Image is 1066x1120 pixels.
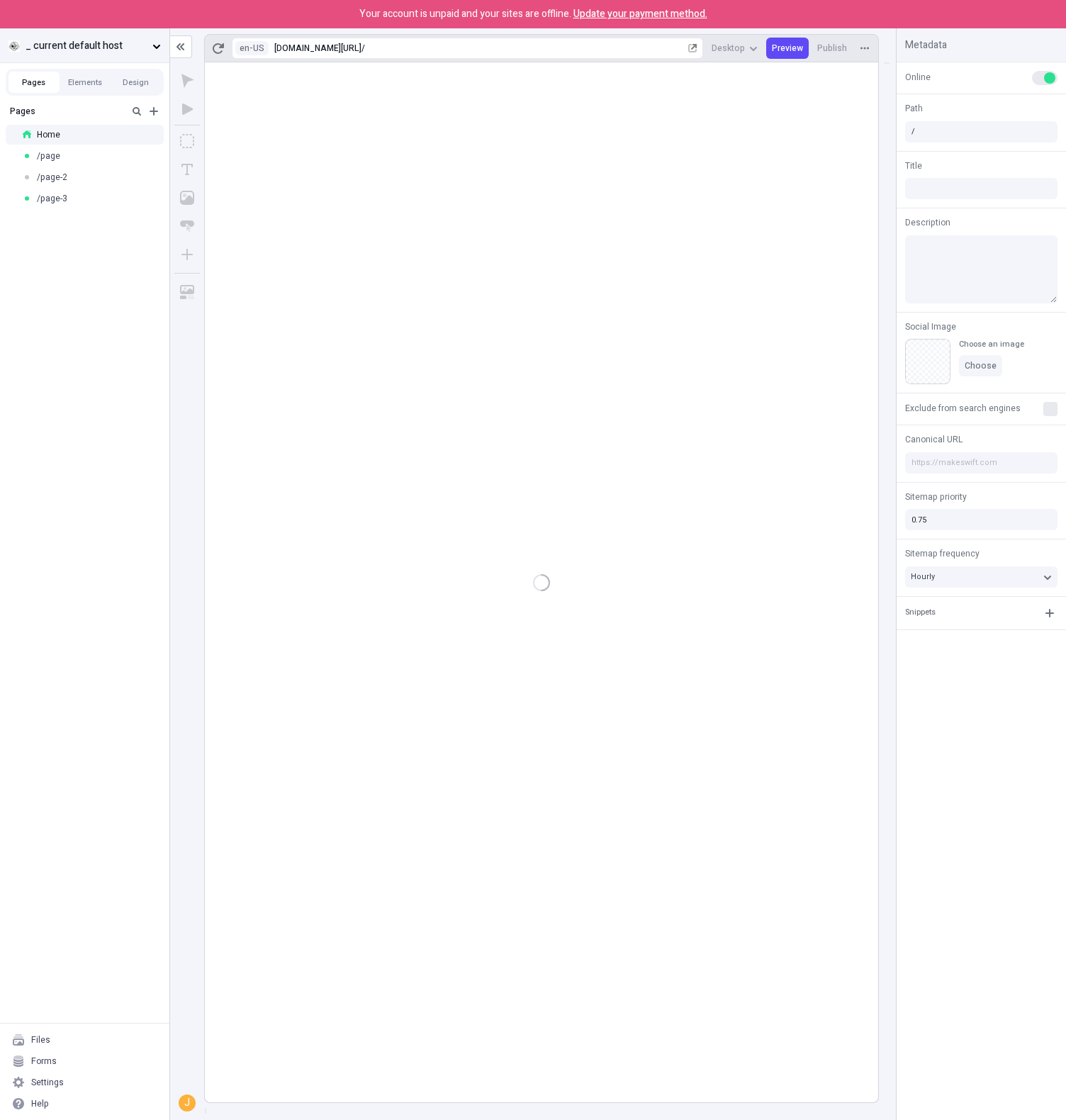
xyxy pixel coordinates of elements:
div: Choose an image [959,339,1024,349]
span: /page-3 [37,193,67,204]
button: Elements [60,72,111,93]
span: Title [905,159,922,172]
input: https://makeswift.com [905,452,1057,474]
div: Help [31,1098,49,1109]
div: [URL][DOMAIN_NAME] [274,43,361,54]
button: Preview [766,38,809,59]
button: Hourly [905,566,1057,588]
div: Metadata [897,28,1066,62]
span: Publish [817,43,847,54]
span: en-US [240,42,264,55]
button: Add new [145,103,162,120]
p: Your account is unpaid and your sites are offline. [359,6,707,22]
div: j [180,1096,194,1110]
div: / [361,43,365,54]
span: Social Image [905,320,956,333]
button: Button [174,213,200,239]
button: Pages [9,72,60,93]
span: Sitemap priority [905,491,967,503]
span: Home [37,129,60,140]
img: Site favicon [9,40,20,52]
span: Online [905,71,931,84]
button: Choose [959,355,1002,376]
span: Description [905,216,950,229]
button: Image [174,185,200,211]
button: Publish [812,38,853,59]
div: Files [31,1034,50,1046]
span: Preview [772,43,803,54]
button: Desktop [706,38,763,59]
div: Forms [31,1055,57,1067]
span: Desktop [712,43,745,54]
span: Canonical URL [905,433,963,446]
span: /page-2 [37,172,67,183]
span: Sitemap frequency [905,547,980,560]
span: Path [905,102,923,115]
div: Snippets [905,607,936,619]
button: Design [111,72,162,93]
span: Exclude from search engines [905,402,1021,415]
span: Choose [965,360,997,371]
button: Box [174,128,200,154]
button: Text [174,157,200,182]
div: Pages [10,106,123,117]
div: Settings [31,1077,64,1088]
span: /page [37,150,60,162]
span: Update your payment method. [573,6,707,21]
span: _ current default host [26,38,147,54]
button: Open locale picker [235,41,269,55]
span: Hourly [911,571,935,583]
